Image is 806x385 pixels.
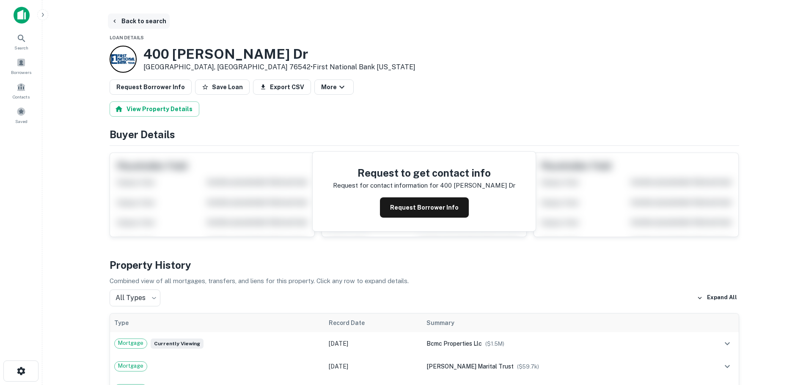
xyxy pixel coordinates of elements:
[440,180,515,191] p: 400 [PERSON_NAME] dr
[110,314,325,332] th: Type
[115,339,147,347] span: Mortgage
[720,336,734,351] button: expand row
[13,93,30,100] span: Contacts
[110,257,739,273] h4: Property History
[3,104,40,126] a: Saved
[333,165,515,180] h4: Request to get contact info
[3,79,40,102] a: Contacts
[380,197,469,218] button: Request Borrower Info
[313,63,415,71] a: First National Bank [US_STATE]
[110,289,160,306] div: All Types
[110,35,144,40] span: Loan Details
[14,44,28,51] span: Search
[14,7,30,24] img: capitalize-icon.png
[3,30,40,53] a: Search
[695,292,739,304] button: Expand All
[110,276,739,286] p: Combined view of all mortgages, transfers, and liens for this property. Click any row to expand d...
[720,359,734,374] button: expand row
[426,340,482,347] span: bcmc properties llc
[11,69,31,76] span: Borrowers
[108,14,170,29] button: Back to search
[325,332,422,355] td: [DATE]
[3,55,40,77] a: Borrowers
[314,79,354,95] button: More
[426,363,514,370] span: [PERSON_NAME] marital trust
[517,363,539,370] span: ($ 59.7k )
[333,180,438,191] p: Request for contact information for
[422,314,688,332] th: Summary
[253,79,311,95] button: Export CSV
[143,62,415,72] p: [GEOGRAPHIC_DATA], [GEOGRAPHIC_DATA] 76542 •
[110,127,739,142] h4: Buyer Details
[115,362,147,370] span: Mortgage
[195,79,250,95] button: Save Loan
[110,101,199,117] button: View Property Details
[15,118,28,125] span: Saved
[485,341,504,347] span: ($ 1.5M )
[110,79,192,95] button: Request Borrower Info
[764,317,806,358] iframe: Chat Widget
[151,339,204,349] span: Currently viewing
[325,355,422,378] td: [DATE]
[325,314,422,332] th: Record Date
[143,46,415,62] h3: 400 [PERSON_NAME] Dr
